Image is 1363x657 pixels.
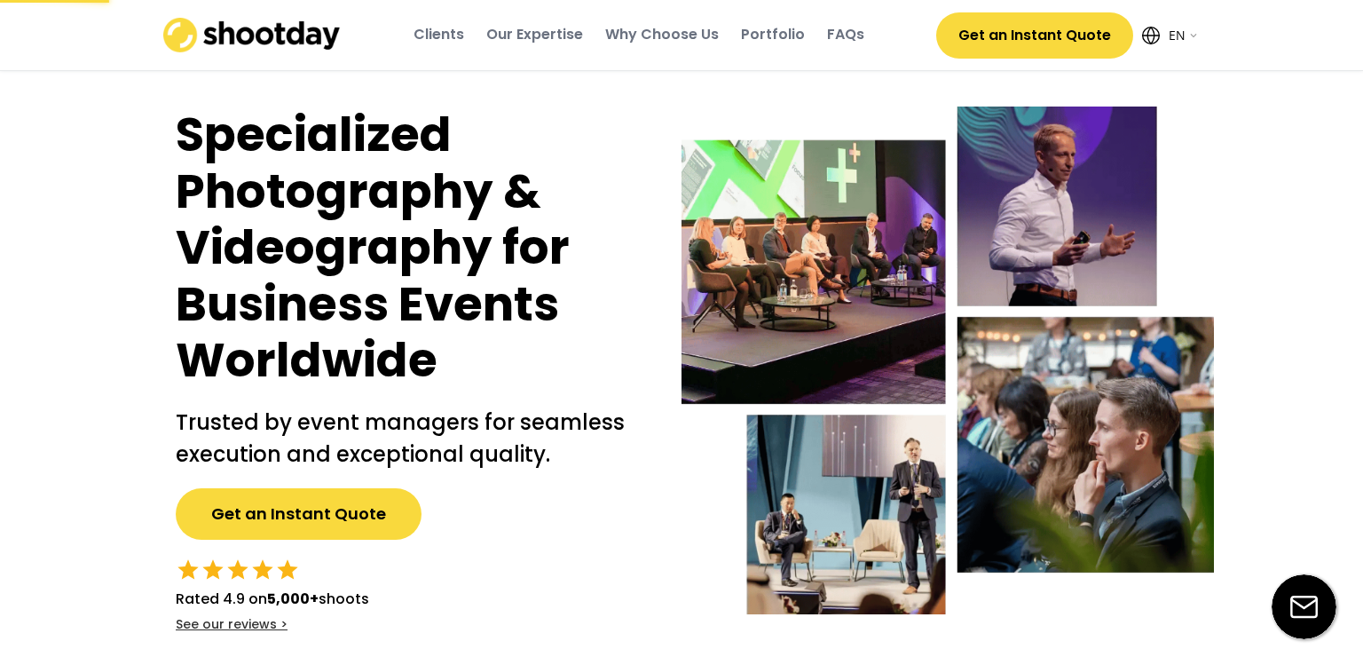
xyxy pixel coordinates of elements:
[275,558,300,582] button: star
[201,558,225,582] button: star
[163,18,341,52] img: shootday_logo.png
[176,407,646,471] h2: Trusted by event managers for seamless execution and exceptional quality.
[414,25,464,44] div: Clients
[176,558,201,582] button: star
[1142,27,1160,44] img: Icon%20feather-globe%20%281%29.svg
[176,589,369,610] div: Rated 4.9 on shoots
[267,589,319,609] strong: 5,000+
[936,12,1133,59] button: Get an Instant Quote
[681,107,1214,614] img: Event-hero-intl%402x.webp
[741,25,805,44] div: Portfolio
[176,616,288,634] div: See our reviews >
[176,488,422,540] button: Get an Instant Quote
[176,107,646,389] h1: Specialized Photography & Videography for Business Events Worldwide
[486,25,583,44] div: Our Expertise
[250,558,275,582] button: star
[1272,574,1336,639] img: email-icon%20%281%29.svg
[225,558,250,582] button: star
[827,25,864,44] div: FAQs
[605,25,719,44] div: Why Choose Us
